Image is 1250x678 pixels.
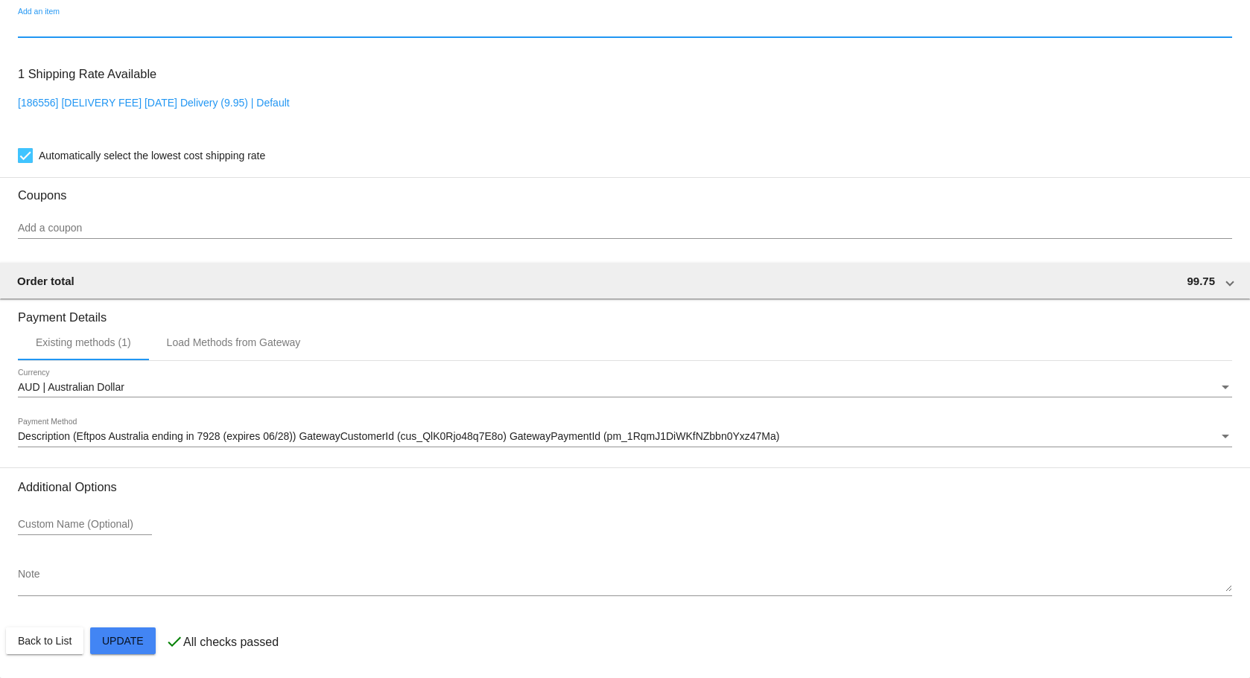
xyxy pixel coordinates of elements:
mat-icon: check [165,633,183,650]
h3: Additional Options [18,480,1232,494]
a: [186556] [DELIVERY FEE] [DATE] Delivery (9.95) | Default [18,97,290,109]
h3: Payment Details [18,299,1232,324]
span: Update [102,635,144,647]
button: Update [90,627,156,654]
mat-select: Payment Method [18,431,1232,443]
button: Back to List [6,627,83,654]
span: 99.75 [1187,275,1215,287]
span: Description (Eftpos Australia ending in 7928 (expires 06/28)) GatewayCustomerId (cus_QlK0Rjo48q7E... [18,430,779,442]
input: Add an item [18,21,1232,33]
div: Existing methods (1) [36,336,131,348]
input: Add a coupon [18,223,1232,234]
span: Order total [17,275,74,287]
div: Load Methods from Gateway [167,336,301,348]
input: Custom Name (Optional) [18,519,152,531]
h3: Coupons [18,177,1232,202]
span: AUD | Australian Dollar [18,381,124,393]
span: Back to List [18,635,72,647]
p: All checks passed [183,636,279,649]
mat-select: Currency [18,382,1232,394]
span: Automatically select the lowest cost shipping rate [39,147,265,164]
h3: 1 Shipping Rate Available [18,58,156,90]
